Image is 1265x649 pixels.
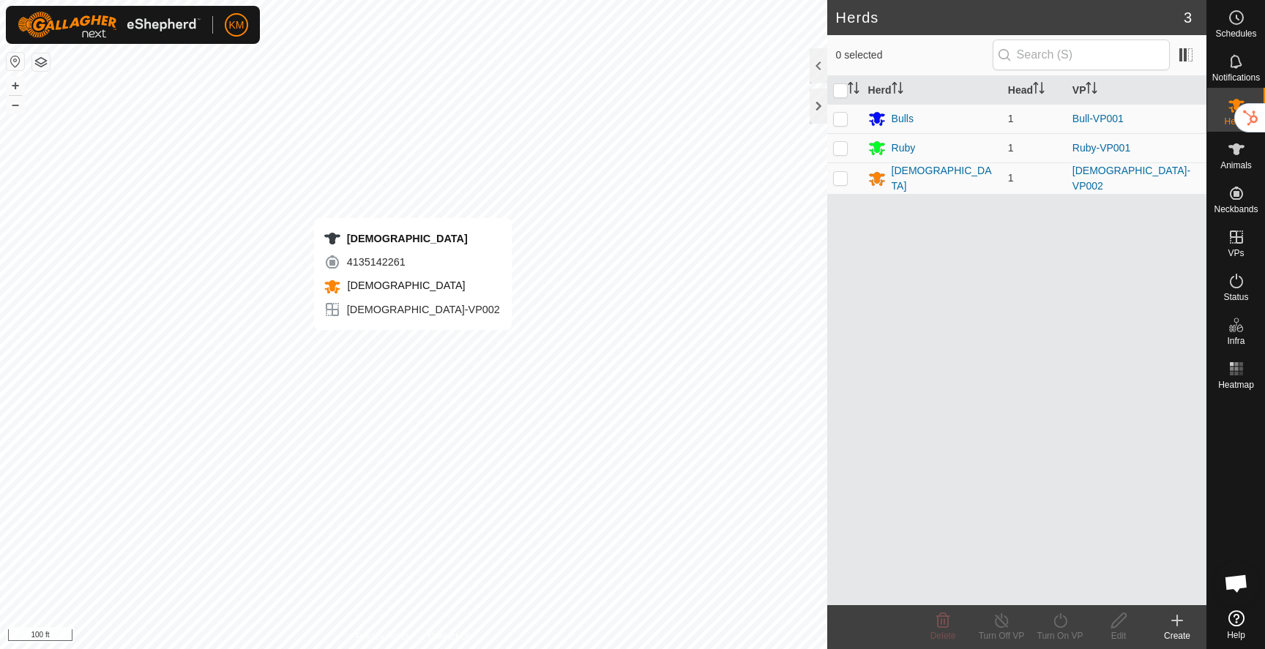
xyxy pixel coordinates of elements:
a: Bull-VP001 [1072,113,1124,124]
span: 1 [1008,172,1014,184]
span: VPs [1228,249,1244,258]
div: Turn On VP [1031,629,1089,642]
span: Herds [1224,117,1247,126]
a: Help [1207,604,1265,645]
th: Head [1002,76,1067,105]
div: Bulls [892,111,914,127]
img: Gallagher Logo [18,12,201,38]
span: Delete [930,631,956,641]
div: Turn Off VP [972,629,1031,642]
button: – [7,96,24,113]
a: Privacy Policy [356,630,411,643]
span: Neckbands [1214,205,1258,214]
span: Schedules [1215,29,1256,38]
span: Infra [1227,337,1245,345]
div: [DEMOGRAPHIC_DATA] [324,230,500,247]
span: Heatmap [1218,380,1254,389]
div: Create [1148,629,1206,642]
th: Herd [862,76,1002,105]
button: + [7,77,24,94]
span: KM [229,18,245,33]
span: Notifications [1212,73,1260,82]
span: 0 selected [836,48,993,63]
input: Search (S) [993,40,1170,70]
h2: Herds [836,9,1184,26]
a: [DEMOGRAPHIC_DATA]-VP002 [1072,165,1190,192]
div: Edit [1089,629,1148,642]
div: [DEMOGRAPHIC_DATA]-VP002 [324,301,500,318]
a: Contact Us [428,630,471,643]
span: Animals [1220,161,1252,170]
div: Open chat [1214,561,1258,605]
div: 4135142261 [324,253,500,271]
button: Reset Map [7,53,24,70]
p-sorticon: Activate to sort [892,84,903,96]
div: [DEMOGRAPHIC_DATA] [892,163,996,194]
p-sorticon: Activate to sort [848,84,859,96]
th: VP [1067,76,1206,105]
span: 3 [1184,7,1192,29]
button: Map Layers [32,53,50,71]
p-sorticon: Activate to sort [1086,84,1097,96]
span: 1 [1008,113,1014,124]
span: Status [1223,293,1248,301]
span: [DEMOGRAPHIC_DATA] [344,280,466,291]
span: Help [1227,631,1245,639]
a: Ruby-VP001 [1072,142,1130,154]
p-sorticon: Activate to sort [1033,84,1045,96]
div: Ruby [892,140,916,156]
span: 1 [1008,142,1014,154]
